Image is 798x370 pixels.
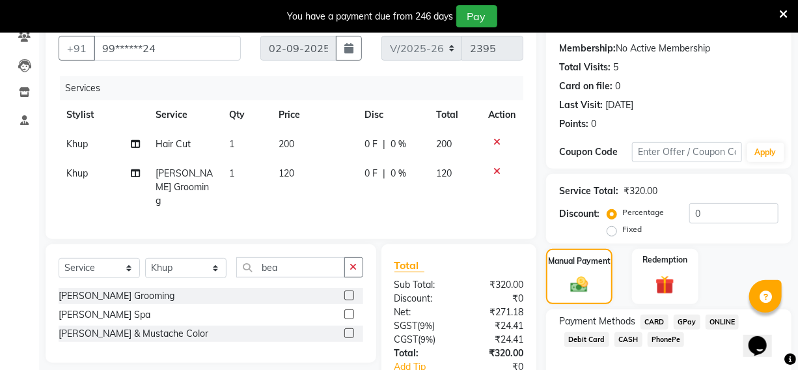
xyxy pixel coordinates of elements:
th: Total [428,100,480,130]
span: PhonePe [648,332,685,347]
span: GPay [674,315,700,330]
div: ₹320.00 [459,347,533,360]
div: ( ) [385,319,459,333]
div: 5 [613,61,618,74]
span: Khup [66,167,88,179]
span: CASH [614,332,642,347]
div: Points: [559,117,588,131]
span: | [383,167,385,180]
div: Coupon Code [559,145,632,159]
span: 1 [229,167,234,179]
th: Qty [221,100,270,130]
div: ₹271.18 [459,306,533,319]
span: 0 F [365,167,378,180]
label: Redemption [642,254,687,266]
span: 0 % [391,137,406,151]
div: ₹320.00 [624,184,657,198]
input: Enter Offer / Coupon Code [632,142,742,162]
div: Total Visits: [559,61,611,74]
span: 0 F [365,137,378,151]
div: You have a payment due from 246 days [288,10,454,23]
span: 1 [229,138,234,150]
div: 0 [591,117,596,131]
th: Price [271,100,357,130]
input: Search by Name/Mobile/Email/Code [94,36,241,61]
div: ₹24.41 [459,333,533,347]
span: 120 [436,167,452,179]
div: [PERSON_NAME] Spa [59,308,150,322]
span: SGST [394,320,418,332]
img: _cash.svg [565,275,593,295]
div: ₹0 [459,292,533,306]
span: Debit Card [564,332,609,347]
button: Pay [456,5,497,27]
span: CARD [640,315,668,330]
span: Khup [66,138,88,150]
div: ( ) [385,333,459,347]
div: [DATE] [605,98,633,112]
span: [PERSON_NAME] Grooming [156,167,213,206]
div: Membership: [559,42,616,55]
span: 200 [279,138,294,150]
span: Hair Cut [156,138,191,150]
span: | [383,137,385,151]
button: Apply [747,143,784,162]
label: Percentage [622,206,664,218]
div: [PERSON_NAME] Grooming [59,289,174,303]
div: ₹24.41 [459,319,533,333]
span: 9% [420,320,433,331]
div: 0 [615,79,620,93]
th: Stylist [59,100,148,130]
span: ONLINE [706,315,739,330]
div: Discount: [385,292,459,306]
div: Discount: [559,207,599,221]
label: Manual Payment [548,255,611,267]
div: Last Visit: [559,98,603,112]
span: 0 % [391,167,406,180]
span: 9% [421,334,433,345]
div: Total: [385,347,459,360]
div: Service Total: [559,184,618,198]
div: [PERSON_NAME] & Mustache Color [59,327,208,341]
iframe: chat widget [743,318,785,357]
div: Card on file: [559,79,612,93]
span: CGST [394,334,419,345]
span: 200 [436,138,452,150]
input: Search or Scan [236,257,345,277]
span: Payment Methods [559,315,635,328]
span: 120 [279,167,294,179]
button: +91 [59,36,95,61]
div: ₹320.00 [459,278,533,292]
th: Disc [357,100,428,130]
div: Services [60,76,533,100]
div: No Active Membership [559,42,778,55]
label: Fixed [622,223,642,235]
div: Net: [385,306,459,319]
img: _gift.svg [650,274,680,296]
div: Sub Total: [385,278,459,292]
th: Service [148,100,222,130]
span: Total [394,259,424,272]
th: Action [480,100,523,130]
